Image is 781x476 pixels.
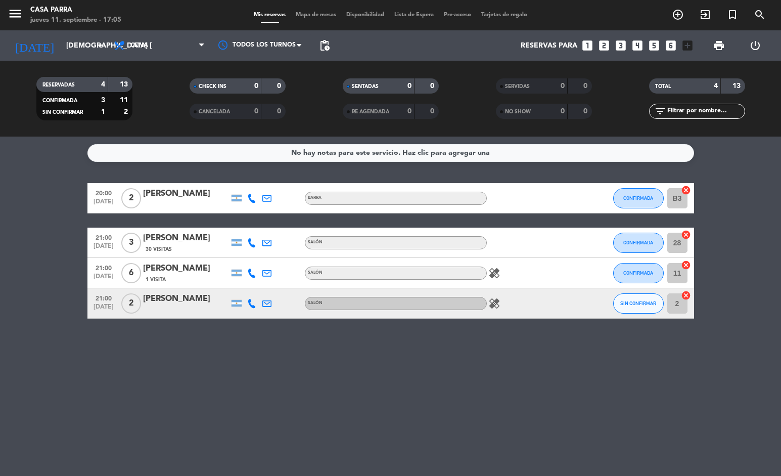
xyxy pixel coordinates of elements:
span: TOTAL [655,84,671,89]
strong: 0 [407,108,411,115]
span: 3 [121,233,141,253]
strong: 0 [561,82,565,90]
span: 2 [121,293,141,314]
span: SENTADAS [352,84,379,89]
span: CONFIRMADA [623,270,653,276]
strong: 0 [407,82,411,90]
span: SALÓN [308,271,323,275]
strong: 4 [101,81,105,88]
span: 2 [121,188,141,208]
span: 21:00 [91,231,116,243]
span: CANCELADA [199,109,230,114]
i: add_circle_outline [672,9,684,21]
div: LOG OUT [737,30,773,61]
i: cancel [681,290,691,300]
span: Mis reservas [249,12,291,18]
strong: 0 [430,82,436,90]
button: SIN CONFIRMAR [613,293,664,314]
span: 6 [121,263,141,283]
span: BARRA [308,196,321,200]
strong: 13 [120,81,130,88]
i: cancel [681,230,691,240]
i: search [754,9,766,21]
span: CONFIRMADA [623,195,653,201]
i: healing [488,267,500,279]
span: SIN CONFIRMAR [620,300,656,306]
i: cancel [681,185,691,195]
div: [PERSON_NAME] [143,187,229,200]
strong: 0 [254,82,258,90]
i: add_box [681,39,694,52]
span: 1 Visita [146,276,166,284]
i: [DATE] [8,34,61,57]
strong: 0 [430,108,436,115]
span: 30 Visitas [146,245,172,253]
span: NO SHOW [505,109,531,114]
button: CONFIRMADA [613,188,664,208]
div: [PERSON_NAME] [143,232,229,245]
div: jueves 11. septiembre - 17:05 [30,15,121,25]
i: looks_6 [664,39,677,52]
i: looks_5 [648,39,661,52]
span: 20:00 [91,187,116,198]
span: CONFIRMADA [623,240,653,245]
span: [DATE] [91,243,116,254]
span: pending_actions [318,39,331,52]
i: arrow_drop_down [94,39,106,52]
span: [DATE] [91,198,116,210]
strong: 0 [561,108,565,115]
button: CONFIRMADA [613,233,664,253]
i: filter_list [654,105,666,117]
i: power_settings_new [749,39,761,52]
i: looks_3 [614,39,627,52]
span: Pre-acceso [439,12,476,18]
strong: 13 [732,82,743,90]
strong: 3 [101,97,105,104]
strong: 1 [101,108,105,115]
span: Reservas para [521,41,577,50]
span: SALÓN [308,240,323,244]
strong: 0 [583,82,589,90]
div: Casa Parra [30,5,121,15]
span: Tarjetas de regalo [476,12,532,18]
i: looks_4 [631,39,644,52]
i: healing [488,297,500,310]
span: print [713,39,725,52]
i: exit_to_app [699,9,711,21]
span: SERVIDAS [505,84,530,89]
span: Cena [130,42,148,49]
span: Mapa de mesas [291,12,341,18]
i: looks_two [598,39,611,52]
span: CHECK INS [199,84,226,89]
i: menu [8,6,23,21]
div: [PERSON_NAME] [143,292,229,306]
span: Disponibilidad [341,12,389,18]
span: [DATE] [91,273,116,285]
span: [DATE] [91,304,116,315]
span: SALÓN [308,301,323,305]
div: No hay notas para este servicio. Haz clic para agregar una [291,147,490,159]
i: turned_in_not [726,9,739,21]
strong: 11 [120,97,130,104]
strong: 0 [254,108,258,115]
strong: 4 [714,82,718,90]
button: CONFIRMADA [613,263,664,283]
div: [PERSON_NAME] [143,262,229,275]
button: menu [8,6,23,25]
input: Filtrar por nombre... [666,106,745,117]
strong: 0 [277,108,283,115]
strong: 0 [583,108,589,115]
strong: 2 [124,108,130,115]
span: 21:00 [91,292,116,304]
span: CONFIRMADA [42,98,77,103]
span: 21:00 [91,262,116,273]
span: SIN CONFIRMAR [42,110,83,115]
span: RESERVADAS [42,82,75,88]
strong: 0 [277,82,283,90]
i: cancel [681,260,691,270]
span: Lista de Espera [389,12,439,18]
span: RE AGENDADA [352,109,389,114]
i: looks_one [581,39,594,52]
